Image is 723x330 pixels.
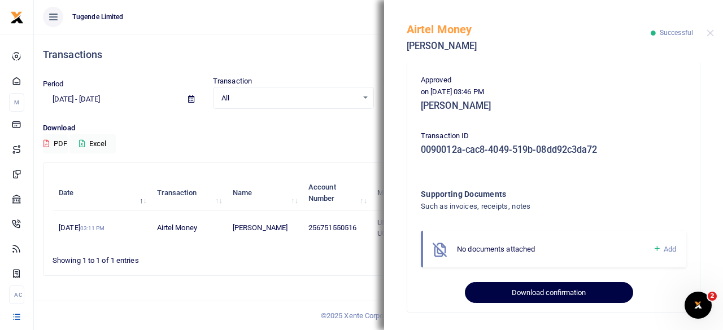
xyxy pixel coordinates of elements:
li: Ac [9,285,24,304]
span: No documents attached [457,245,535,253]
span: [DATE] [59,223,104,232]
th: Account Number: activate to sort column ascending [302,175,371,210]
h5: 0090012a-cac8-4049-519b-08dd92c3da72 [421,144,686,156]
h4: Transactions [43,49,714,61]
span: 2 [708,292,717,301]
h4: Such as invoices, receipts, notes [421,200,641,213]
th: Transaction: activate to sort column ascending [151,175,227,210]
span: All [221,93,358,104]
a: logo-small logo-large logo-large [10,12,24,21]
a: Add [653,243,676,256]
span: 256751550516 [308,223,356,232]
th: Memo: activate to sort column ascending [371,175,450,210]
small: 03:11 PM [80,225,105,231]
h5: Airtel Money [407,23,651,36]
li: M [9,93,24,112]
p: on [DATE] 03:46 PM [421,86,686,98]
div: Showing 1 to 1 of 1 entries [53,249,320,266]
input: select period [43,90,179,109]
span: Add [664,245,676,253]
button: PDF [43,134,68,153]
span: Airtel Money [157,223,197,232]
p: Download [43,122,714,134]
h5: [PERSON_NAME] [421,100,686,112]
h5: [PERSON_NAME] [407,41,651,52]
th: Date: activate to sort column descending [53,175,151,210]
span: [PERSON_NAME] [233,223,288,232]
img: logo-small [10,11,24,24]
button: Download confirmation [465,282,633,303]
button: Excel [69,134,116,153]
p: Transaction ID [421,130,686,142]
p: Approved [421,74,686,86]
span: Tugende Limited [68,12,128,22]
iframe: Intercom live chat [685,292,712,319]
label: Period [43,78,64,90]
span: Successful [660,29,693,37]
span: UMA005AL UGD021U [377,218,413,238]
h4: Supporting Documents [421,188,641,200]
label: Transaction [213,76,252,87]
label: Status [383,76,404,87]
button: Close [707,29,714,37]
th: Name: activate to sort column ascending [227,175,302,210]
